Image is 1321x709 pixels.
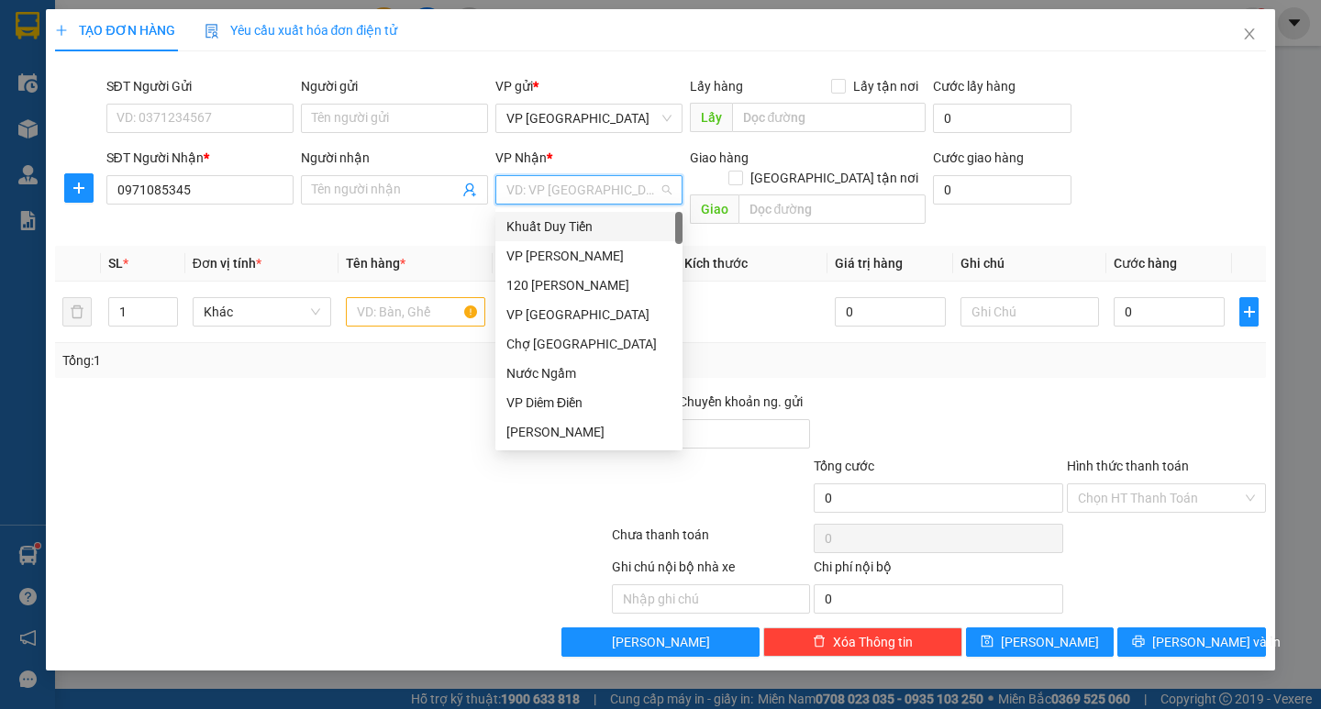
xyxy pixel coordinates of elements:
strong: HOTLINE : [78,27,139,40]
button: deleteXóa Thông tin [763,627,962,657]
span: Xóa Thông tin [833,632,913,652]
div: VP Yên Sở [495,300,683,329]
span: close [1242,27,1257,41]
span: Kích thước [684,256,748,271]
div: Khuất Duy Tiến [506,216,672,237]
input: Dọc đường [732,103,926,132]
label: Cước lấy hàng [933,79,1016,94]
div: Nước Ngầm [495,359,683,388]
label: Hình thức thanh toán [1067,459,1189,473]
input: Nhập ghi chú [612,584,811,614]
div: VP Diêm Điền [506,393,672,413]
div: VP [PERSON_NAME] [506,246,672,266]
span: VP [GEOGRAPHIC_DATA] - [53,66,242,116]
div: Người nhận [301,148,488,168]
input: Dọc đường [738,194,926,224]
div: Ghi chú nội bộ nhà xe [612,557,811,584]
th: Ghi chú [953,246,1106,282]
span: delete [813,635,826,649]
div: 120 Nguyễn Xiển [495,271,683,300]
div: VP gửi [495,76,683,96]
span: Cước hàng [1114,256,1177,271]
span: Giao hàng [690,150,749,165]
span: DCT20/51A Phường [GEOGRAPHIC_DATA] [53,83,210,116]
span: 0901001388 [148,125,229,140]
button: Close [1224,9,1275,61]
span: [PERSON_NAME] [1001,632,1099,652]
span: plus [65,181,93,195]
span: Chuyển khoản ng. gửi [672,392,810,412]
span: Đơn vị tính [193,256,261,271]
span: [GEOGRAPHIC_DATA] tận nơi [743,168,926,188]
span: TẠO ĐƠN HÀNG [55,23,174,38]
div: SĐT Người Nhận [106,148,294,168]
button: plus [64,173,94,203]
div: Chợ Đồng Hòa [495,329,683,359]
div: Khuất Duy Tiến [495,212,683,241]
div: Chi phí nội bộ [814,557,1063,584]
strong: CÔNG TY VẬN TẢI ĐỨC TRƯỞNG [39,10,237,24]
span: 19009397 [143,27,197,40]
input: Cước giao hàng [933,175,1071,205]
div: VP Diêm Điền [495,388,683,417]
div: Chưa thanh toán [610,525,813,557]
span: VP Yên Sở [506,105,672,132]
div: Nước Ngầm [506,363,672,383]
span: 0908878355 - [57,125,229,140]
span: Tên hàng [346,256,405,271]
span: Gửi [14,75,33,89]
span: - [53,47,58,62]
span: Giá trị hàng [835,256,903,271]
span: plus [1240,305,1257,319]
button: plus [1239,297,1258,327]
span: Lấy [690,103,732,132]
img: icon [205,24,219,39]
span: Khác [204,298,320,326]
button: [PERSON_NAME] [561,627,760,657]
button: delete [62,297,92,327]
span: Lấy tận nơi [846,76,926,96]
span: save [981,635,994,649]
div: Người gửi [301,76,488,96]
label: Cước giao hàng [933,150,1024,165]
div: SĐT Người Gửi [106,76,294,96]
span: Giao [690,194,738,224]
input: Cước lấy hàng [933,104,1071,133]
input: 0 [835,297,946,327]
span: Yêu cầu xuất hóa đơn điện tử [205,23,398,38]
span: printer [1132,635,1145,649]
div: 120 [PERSON_NAME] [506,275,672,295]
span: user-add [462,183,477,197]
span: VP Nhận [495,150,547,165]
span: [PERSON_NAME] [612,632,710,652]
div: VP Trần Bình [495,241,683,271]
div: Chợ [GEOGRAPHIC_DATA] [506,334,672,354]
input: VD: Bàn, Ghế [346,297,484,327]
span: Lấy hàng [690,79,743,94]
span: Tổng cước [814,459,874,473]
span: [PERSON_NAME] và In [1152,632,1281,652]
div: [PERSON_NAME] [506,422,672,442]
input: Ghi Chú [960,297,1099,327]
div: VP [GEOGRAPHIC_DATA] [506,305,672,325]
button: save[PERSON_NAME] [966,627,1114,657]
button: printer[PERSON_NAME] và In [1117,627,1265,657]
div: ĐỖ XÁ [495,417,683,447]
div: Tổng: 1 [62,350,511,371]
span: plus [55,24,68,37]
span: SL [108,256,123,271]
